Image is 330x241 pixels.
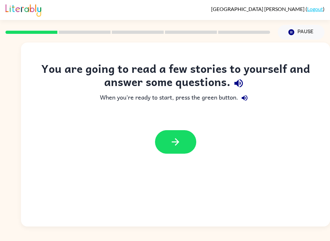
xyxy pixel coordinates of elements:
a: Logout [307,6,323,12]
button: Pause [278,25,325,40]
div: When you're ready to start, press the green button. [34,92,317,104]
img: Literably [5,3,41,17]
div: ( ) [211,6,325,12]
div: You are going to read a few stories to yourself and answer some questions. [34,62,317,92]
span: [GEOGRAPHIC_DATA] [PERSON_NAME] [211,6,306,12]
